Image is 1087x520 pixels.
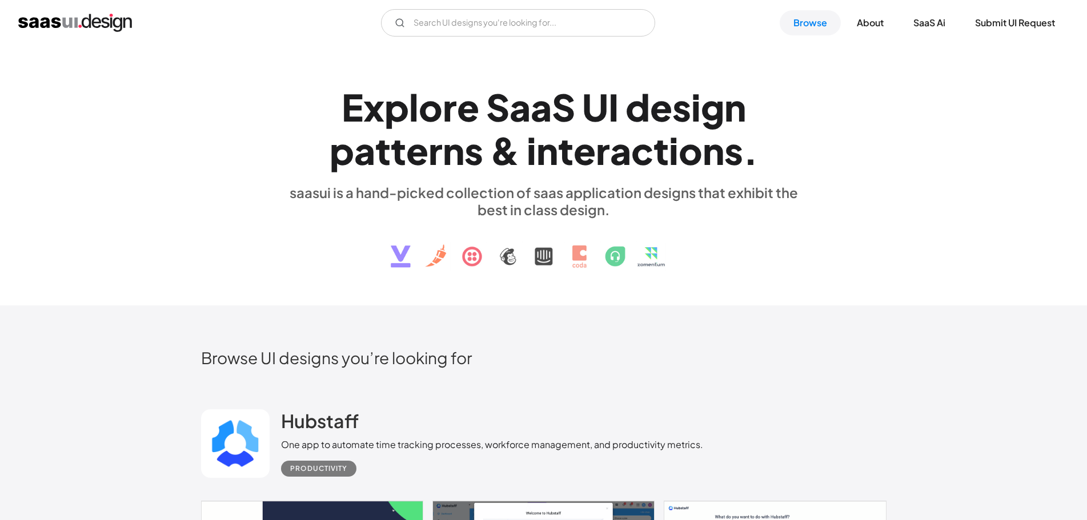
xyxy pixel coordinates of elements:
h2: Hubstaff [281,409,359,432]
div: i [691,85,701,129]
div: e [573,128,596,172]
div: t [558,128,573,172]
div: l [409,85,419,129]
div: o [419,85,443,129]
div: e [650,85,672,129]
a: Hubstaff [281,409,359,438]
div: r [443,85,457,129]
img: text, icon, saas logo [371,218,717,277]
div: n [536,128,558,172]
div: s [464,128,483,172]
div: s [724,128,743,172]
div: s [672,85,691,129]
input: Search UI designs you're looking for... [381,9,655,37]
div: n [703,128,724,172]
div: r [428,128,443,172]
div: o [679,128,703,172]
a: About [843,10,897,35]
div: a [510,85,531,129]
div: r [596,128,610,172]
div: n [724,85,746,129]
form: Email Form [381,9,655,37]
div: S [486,85,510,129]
div: t [375,128,391,172]
a: SaaS Ai [900,10,959,35]
div: e [406,128,428,172]
div: i [527,128,536,172]
div: & [490,128,520,172]
div: U [582,85,608,129]
div: t [653,128,669,172]
div: Productivity [290,462,347,475]
div: One app to automate time tracking processes, workforce management, and productivity metrics. [281,438,703,452]
h1: Explore SaaS UI design patterns & interactions. [281,85,807,173]
div: g [701,85,724,129]
div: p [330,128,354,172]
a: Browse [780,10,841,35]
div: saasui is a hand-picked collection of saas application designs that exhibit the best in class des... [281,184,807,218]
h2: Browse UI designs you’re looking for [201,348,887,368]
div: a [354,128,375,172]
div: e [457,85,479,129]
div: c [631,128,653,172]
div: d [625,85,650,129]
div: . [743,128,758,172]
div: E [342,85,363,129]
div: S [552,85,575,129]
div: p [384,85,409,129]
div: t [391,128,406,172]
div: n [443,128,464,172]
div: x [363,85,384,129]
div: I [608,85,619,129]
a: Submit UI Request [961,10,1069,35]
div: a [610,128,631,172]
a: home [18,14,132,32]
div: a [531,85,552,129]
div: i [669,128,679,172]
